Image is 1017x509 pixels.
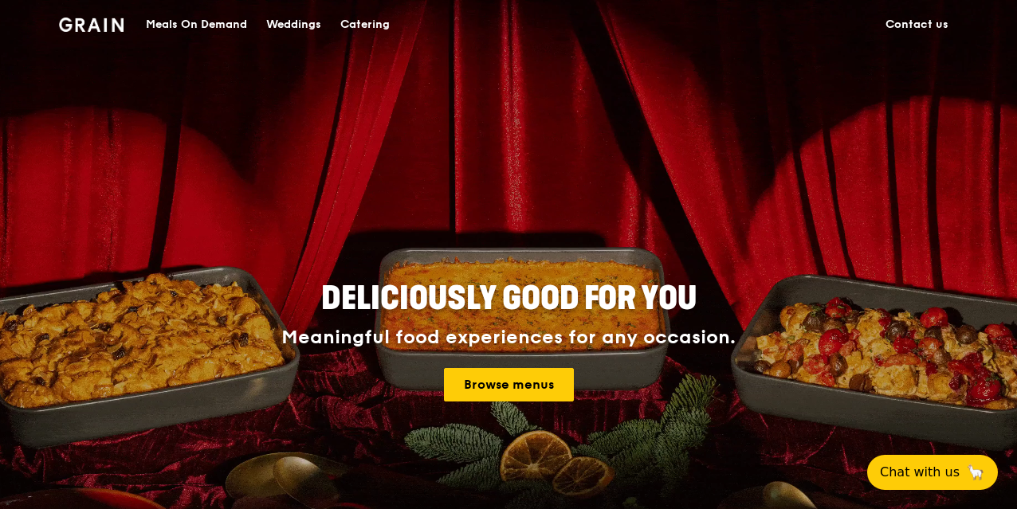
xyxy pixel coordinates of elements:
img: Grain [59,18,124,32]
a: Browse menus [444,368,574,401]
a: Catering [331,1,399,49]
div: Meaningful food experiences for any occasion. [222,327,795,349]
a: Contact us [876,1,958,49]
span: 🦙 [966,463,985,482]
span: Deliciously good for you [321,280,697,318]
span: Chat with us [880,463,960,482]
div: Meals On Demand [146,1,247,49]
div: Weddings [266,1,321,49]
a: Weddings [257,1,331,49]
div: Catering [340,1,390,49]
button: Chat with us🦙 [867,455,998,490]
